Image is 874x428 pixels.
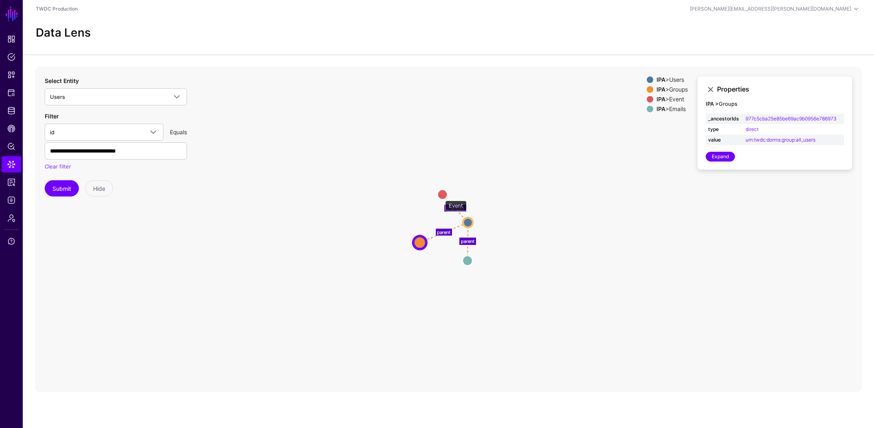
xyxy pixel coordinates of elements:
a: Admin [2,210,21,226]
div: > Groups [655,86,689,93]
span: Policy Lens [7,142,15,151]
a: urn:twdc:dorms:group:all_users [746,137,815,143]
span: Policies [7,53,15,61]
span: Dashboard [7,35,15,43]
span: Snippets [7,71,15,79]
span: CAEP Hub [7,124,15,133]
div: > Emails [655,106,689,112]
strong: IPA [657,76,665,83]
span: Data Lens [7,160,15,168]
strong: type [708,126,741,133]
strong: value [708,136,741,144]
a: 977c5cba25e85be69ac9b0956e786973 [746,116,837,122]
span: Support [7,237,15,245]
strong: IPA > [706,100,719,107]
span: Logs [7,196,15,204]
label: Filter [45,112,59,120]
text: parent [437,229,450,235]
div: > Event [655,96,689,103]
span: Identity Data Fabric [7,107,15,115]
h3: Properties [717,85,844,93]
label: Select Entity [45,76,79,85]
button: Submit [45,180,79,197]
a: CAEP Hub [2,120,21,137]
div: > Users [655,76,689,83]
a: Dashboard [2,31,21,47]
span: Admin [7,214,15,222]
div: Event [445,201,467,211]
span: Users [50,94,65,100]
strong: IPA [657,96,665,103]
div: Equals [167,128,190,136]
h4: Groups [706,101,844,107]
text: parent [461,238,474,244]
strong: IPA [657,105,665,112]
a: TWDC Production [36,6,78,12]
h2: Data Lens [36,26,91,40]
span: Protected Systems [7,89,15,97]
a: Identity Data Fabric [2,103,21,119]
a: Clear filter [45,163,71,170]
span: id [50,129,54,135]
a: Protected Systems [2,85,21,101]
a: Reports [2,174,21,190]
a: SGNL [5,5,19,23]
a: Snippets [2,67,21,83]
a: Data Lens [2,156,21,173]
div: [PERSON_NAME][EMAIL_ADDRESS][PERSON_NAME][DOMAIN_NAME] [690,5,851,13]
a: Policies [2,49,21,65]
a: direct [746,126,759,132]
strong: IPA [657,86,665,93]
button: Hide [85,180,113,197]
a: Policy Lens [2,138,21,155]
a: Expand [706,152,735,162]
strong: _ancestorIds [708,115,741,122]
span: Reports [7,178,15,186]
a: Logs [2,192,21,208]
